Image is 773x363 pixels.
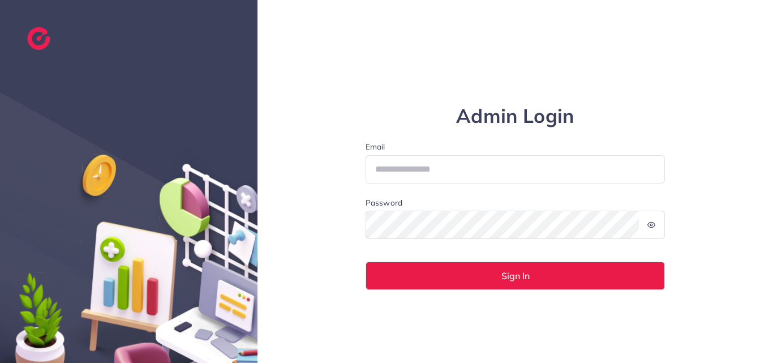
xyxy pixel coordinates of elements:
[366,105,665,128] h1: Admin Login
[27,27,50,50] img: logo
[366,262,665,290] button: Sign In
[501,271,530,280] span: Sign In
[366,141,665,152] label: Email
[366,197,402,208] label: Password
